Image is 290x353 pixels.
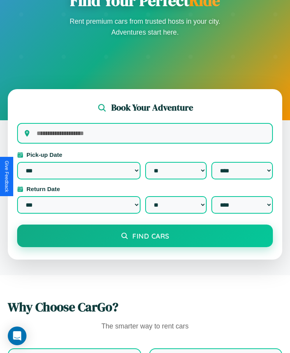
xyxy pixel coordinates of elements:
[4,161,9,192] div: Give Feedback
[111,102,193,114] h2: Book Your Adventure
[8,327,26,345] div: Open Intercom Messenger
[8,299,282,316] h2: Why Choose CarGo?
[67,16,223,38] p: Rent premium cars from trusted hosts in your city. Adventures start here.
[8,320,282,333] p: The smarter way to rent cars
[17,225,273,247] button: Find Cars
[17,151,273,158] label: Pick-up Date
[17,186,273,192] label: Return Date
